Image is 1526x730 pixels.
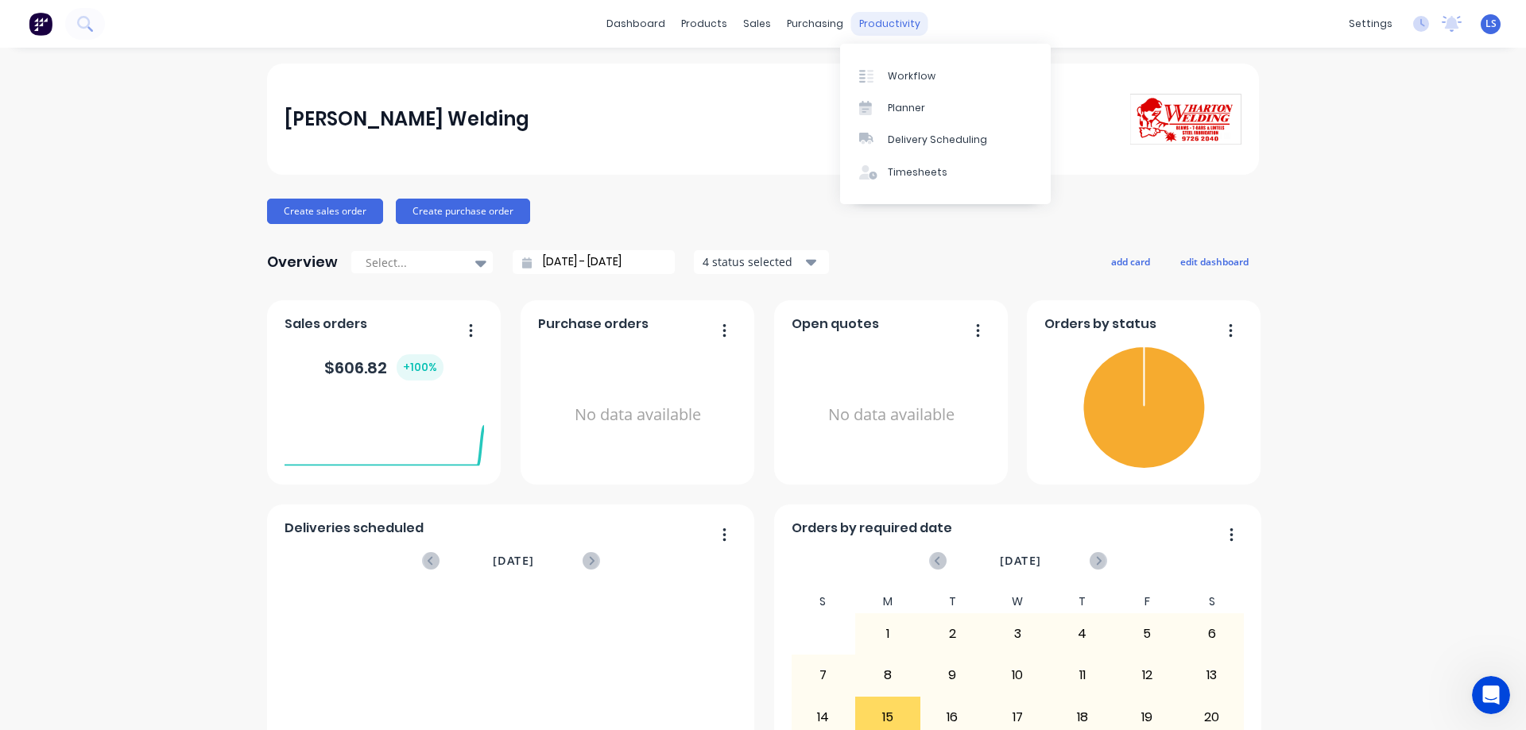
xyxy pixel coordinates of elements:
a: Delivery Scheduling [840,124,1051,156]
div: 3 [986,614,1049,654]
span: Open quotes [792,315,879,334]
span: Purchase orders [538,315,649,334]
div: purchasing [779,12,851,36]
div: F [1114,590,1179,613]
a: Workflow [840,60,1051,91]
div: Delivery Scheduling [888,133,987,147]
button: 4 status selected [694,250,829,274]
div: 6 [1180,614,1244,654]
a: Planner [840,92,1051,124]
div: No data available [792,340,991,490]
div: 11 [1051,655,1114,695]
span: [DATE] [493,552,534,570]
div: 2 [921,614,985,654]
span: [DATE] [1000,552,1041,570]
div: 7 [792,655,855,695]
a: Timesheets [840,156,1051,188]
div: Timesheets [888,165,947,180]
div: Overview [267,246,338,278]
div: 5 [1115,614,1179,654]
div: T [920,590,986,613]
div: settings [1341,12,1400,36]
div: 9 [921,655,985,695]
div: + 100 % [397,354,443,380]
div: Planner [888,101,925,115]
div: [PERSON_NAME] Welding [285,103,529,135]
span: Deliveries scheduled [285,519,424,538]
span: Orders by status [1044,315,1156,334]
div: 12 [1115,655,1179,695]
div: T [1050,590,1115,613]
img: Factory [29,12,52,36]
div: sales [735,12,779,36]
div: S [791,590,856,613]
div: M [855,590,920,613]
div: S [1179,590,1245,613]
a: dashboard [598,12,673,36]
span: Sales orders [285,315,367,334]
div: $ 606.82 [324,354,443,380]
div: Workflow [888,69,935,83]
div: products [673,12,735,36]
button: Create sales order [267,199,383,224]
div: 1 [856,614,920,654]
button: add card [1101,251,1160,272]
iframe: Intercom live chat [1472,676,1510,714]
span: LS [1485,17,1497,31]
div: W [985,590,1050,613]
div: 8 [856,655,920,695]
span: Orders by required date [792,519,952,538]
button: edit dashboard [1170,251,1259,272]
div: 4 [1051,614,1114,654]
div: 10 [986,655,1049,695]
button: Create purchase order [396,199,530,224]
div: 4 status selected [703,253,803,270]
div: No data available [538,340,738,490]
div: 13 [1180,655,1244,695]
img: Wharton Welding [1130,94,1241,145]
div: productivity [851,12,928,36]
